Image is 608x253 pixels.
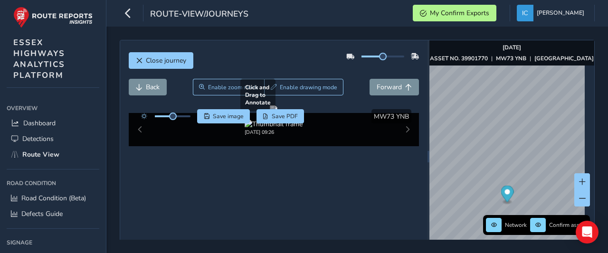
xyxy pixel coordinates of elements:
img: diamond-layout [517,5,533,21]
span: [PERSON_NAME] [537,5,584,21]
span: Enable zoom mode [208,84,258,91]
span: Road Condition (Beta) [21,194,86,203]
button: Close journey [129,52,193,69]
img: rr logo [13,7,93,28]
button: [PERSON_NAME] [517,5,588,21]
a: Detections [7,131,99,147]
span: Save image [213,112,244,120]
span: Forward [377,83,402,92]
div: [DATE] 09:26 [245,129,303,136]
span: Detections [22,134,54,143]
strong: [GEOGRAPHIC_DATA] [534,55,594,62]
div: Open Intercom Messenger [576,221,598,244]
span: My Confirm Exports [430,9,489,18]
span: route-view/journeys [150,8,248,21]
button: Save [197,109,250,123]
span: MW73 YNB [374,112,409,121]
a: Dashboard [7,115,99,131]
button: My Confirm Exports [413,5,496,21]
div: Map marker [501,186,513,205]
div: | | [430,55,594,62]
button: Forward [370,79,419,95]
button: PDF [256,109,304,123]
span: Network [505,221,527,229]
button: Zoom [193,79,265,95]
span: Defects Guide [21,209,63,218]
a: Road Condition (Beta) [7,190,99,206]
span: ESSEX HIGHWAYS ANALYTICS PLATFORM [13,37,65,81]
span: Dashboard [23,119,56,128]
img: Thumbnail frame [245,120,303,129]
span: Close journey [146,56,186,65]
div: Road Condition [7,176,99,190]
div: Signage [7,235,99,250]
a: Route View [7,147,99,162]
span: Back [146,83,160,92]
div: Overview [7,101,99,115]
strong: ASSET NO. 39901770 [430,55,488,62]
span: Confirm assets [549,221,587,229]
a: Defects Guide [7,206,99,222]
span: Route View [22,150,59,159]
button: Draw [264,79,343,95]
span: Enable drawing mode [280,84,337,91]
span: Save PDF [272,112,298,120]
strong: [DATE] [503,44,521,51]
button: Back [129,79,167,95]
strong: MW73 YNB [496,55,526,62]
